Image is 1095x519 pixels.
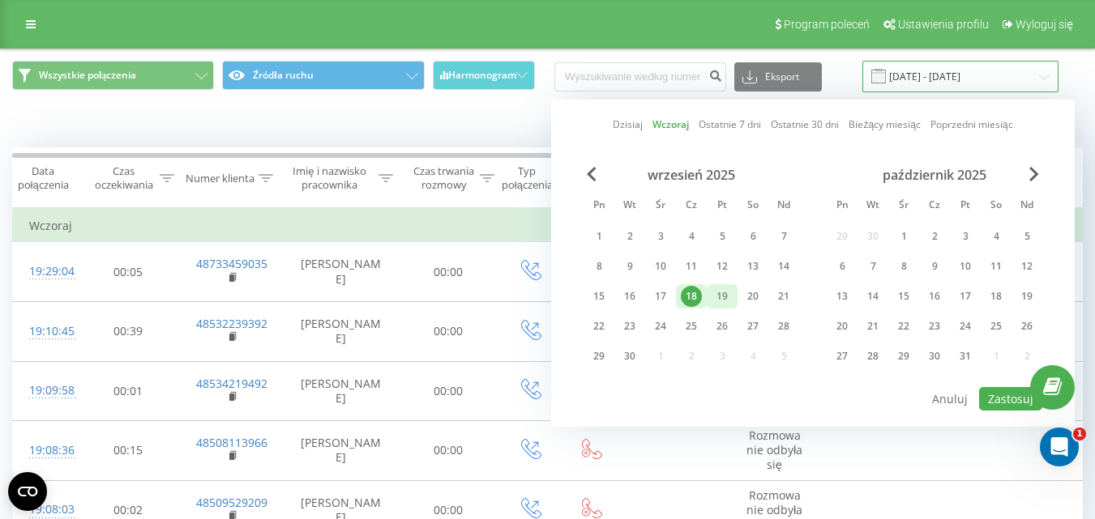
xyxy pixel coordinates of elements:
div: 19:29:04 [29,256,62,287]
td: 00:15 [78,421,179,481]
abbr: czwartek [922,194,947,219]
div: 6 [742,226,764,247]
div: sob 18 paź 2025 [981,284,1012,308]
div: pt 3 paź 2025 [950,224,981,249]
button: Zastosuj [979,387,1042,411]
div: 4 [986,226,1007,247]
div: 28 [773,316,794,337]
div: 19 [1016,286,1037,307]
abbr: środa [892,194,916,219]
a: Dzisiaj [613,117,643,132]
span: Wyloguj się [1016,18,1073,31]
div: 19:08:36 [29,435,62,466]
abbr: sobota [741,194,765,219]
td: 00:00 [398,421,499,481]
div: pon 22 wrz 2025 [584,314,614,338]
div: śr 10 wrz 2025 [645,254,676,279]
abbr: niedziela [772,194,796,219]
div: 5 [712,226,733,247]
div: 9 [924,256,945,277]
div: 22 [588,316,610,337]
button: Źródła ruchu [222,61,424,90]
div: Czas trwania rozmowy [412,164,476,192]
span: Next Month [1029,167,1039,181]
div: 2 [619,226,640,247]
a: Bieżący miesiąc [849,117,920,132]
div: 29 [893,346,914,367]
div: pt 5 wrz 2025 [707,224,738,249]
div: 19 [712,286,733,307]
div: pt 17 paź 2025 [950,284,981,308]
div: Data połączenia [13,164,73,192]
button: Wszystkie połączenia [12,61,214,90]
abbr: wtorek [618,194,642,219]
a: 48532239392 [196,316,267,331]
span: Harmonogram [448,70,516,81]
div: czw 2 paź 2025 [919,224,950,249]
div: śr 22 paź 2025 [888,314,919,338]
div: wt 21 paź 2025 [858,314,888,338]
td: 00:39 [78,301,179,361]
div: 14 [862,286,883,307]
div: 20 [832,316,853,337]
div: Czas oczekiwania [92,164,156,192]
div: wt 23 wrz 2025 [614,314,645,338]
div: 21 [862,316,883,337]
button: Open CMP widget [8,472,47,511]
div: ndz 7 wrz 2025 [768,224,799,249]
div: 26 [1016,316,1037,337]
div: 26 [712,316,733,337]
div: śr 29 paź 2025 [888,344,919,368]
div: pon 27 paź 2025 [827,344,858,368]
abbr: poniedziałek [587,194,611,219]
abbr: wtorek [861,194,885,219]
div: 11 [681,256,702,277]
div: 10 [650,256,671,277]
div: 19:09:58 [29,375,62,406]
div: pon 6 paź 2025 [827,254,858,279]
div: 10 [955,256,976,277]
div: pt 10 paź 2025 [950,254,981,279]
div: Imię i nazwisko pracownika [284,164,375,192]
div: 3 [650,226,671,247]
div: czw 4 wrz 2025 [676,224,707,249]
div: 12 [712,256,733,277]
div: sob 20 wrz 2025 [738,284,768,308]
div: 6 [832,256,853,277]
div: sob 11 paź 2025 [981,254,1012,279]
div: 29 [588,346,610,367]
div: 1 [893,226,914,247]
div: ndz 12 paź 2025 [1012,254,1042,279]
div: 2 [924,226,945,247]
td: [PERSON_NAME] [284,421,398,481]
div: 30 [619,346,640,367]
div: śr 8 paź 2025 [888,254,919,279]
div: śr 1 paź 2025 [888,224,919,249]
div: pt 31 paź 2025 [950,344,981,368]
div: 27 [832,346,853,367]
div: ndz 5 paź 2025 [1012,224,1042,249]
div: wt 7 paź 2025 [858,254,888,279]
div: 11 [986,256,1007,277]
span: Rozmowa nie odbyła się [746,428,802,472]
td: 00:00 [398,242,499,302]
span: Previous Month [587,167,597,181]
div: ndz 19 paź 2025 [1012,284,1042,308]
button: Harmonogram [433,61,536,90]
div: 31 [955,346,976,367]
div: sob 4 paź 2025 [981,224,1012,249]
a: Ostatnie 7 dni [699,117,761,132]
td: [PERSON_NAME] [284,301,398,361]
div: pon 1 wrz 2025 [584,224,614,249]
div: śr 24 wrz 2025 [645,314,676,338]
div: 15 [893,286,914,307]
div: ndz 26 paź 2025 [1012,314,1042,338]
div: 19:10:45 [29,316,62,347]
td: [PERSON_NAME] [284,361,398,421]
a: 48508113966 [196,435,267,450]
div: wt 2 wrz 2025 [614,224,645,249]
a: 48733459035 [196,256,267,271]
div: ndz 28 wrz 2025 [768,314,799,338]
a: Ostatnie 30 dni [771,117,839,132]
div: 15 [588,286,610,307]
